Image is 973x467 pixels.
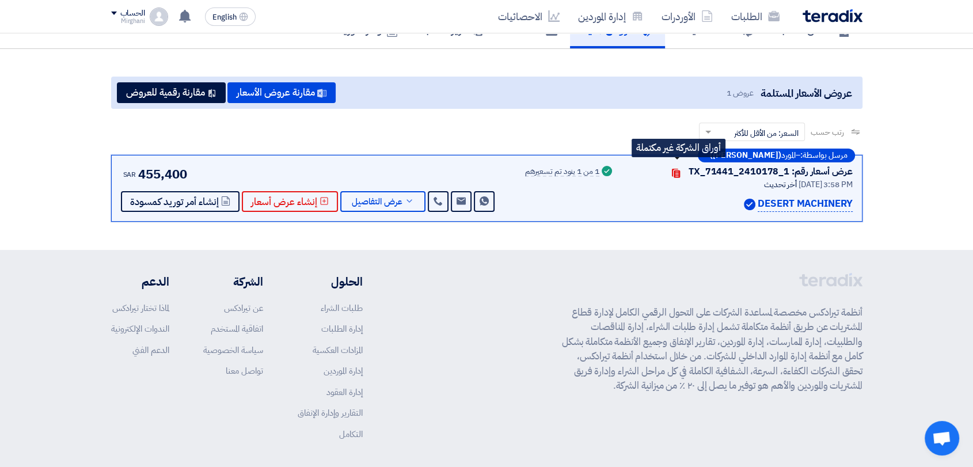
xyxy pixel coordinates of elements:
[800,151,847,160] span: مرسل بواسطة:
[212,13,237,21] span: English
[205,7,256,26] button: English
[811,126,843,138] span: رتب حسب
[569,3,652,30] a: إدارة الموردين
[203,344,263,356] a: سياسة الخصوصية
[227,82,336,103] button: مقارنة عروض الأسعار
[326,386,363,398] a: إدارة العقود
[764,179,797,191] span: أخر تحديث
[779,23,850,36] h5: ملخص الطلب
[324,365,363,377] a: إدارة الموردين
[803,9,862,22] img: Teradix logo
[781,151,796,160] span: المورد
[211,322,263,335] a: اتفاقية المستخدم
[313,344,363,356] a: المزادات العكسية
[111,18,145,24] div: Mirghani
[224,302,263,314] a: عن تيرادكس
[120,9,145,18] div: الحساب
[722,3,789,30] a: الطلبات
[509,23,557,36] h5: المحادثات
[321,302,363,314] a: طلبات الشراء
[121,191,240,212] button: إنشاء أمر توريد كمسودة
[760,85,852,101] span: عروض الأسعار المستلمة
[130,198,219,206] span: إنشاء أمر توريد كمسودة
[744,199,755,210] img: Verified Account
[150,7,168,26] img: profile_test.png
[138,165,187,184] span: 455,400
[562,305,862,393] p: أنظمة تيرادكس مخصصة لمساعدة الشركات على التحول الرقمي الكامل لإدارة قطاع المشتريات عن طريق أنظمة ...
[123,169,136,180] span: SAR
[489,3,569,30] a: الاحصائيات
[321,322,363,335] a: إدارة الطلبات
[132,344,169,356] a: الدعم الفني
[632,139,725,157] div: أوراق الشركة غير مكتملة
[799,179,853,191] span: [DATE] 3:58 PM
[925,421,959,455] div: Open chat
[226,365,263,377] a: تواصل معنا
[251,198,317,206] span: إنشاء عرض أسعار
[117,82,226,103] button: مقارنة رقمية للعروض
[298,273,363,290] li: الحلول
[758,196,852,212] p: DESERT MACHINERY
[652,3,722,30] a: الأوردرات
[583,23,652,36] h5: العروض الماليه
[203,273,263,290] li: الشركة
[338,23,398,36] h5: أوامر التوريد
[111,322,169,335] a: الندوات الإلكترونية
[242,191,338,212] button: إنشاء عرض أسعار
[734,127,799,139] span: السعر: من الأقل للأكثر
[678,23,754,36] h5: حائط التحديثات
[727,87,753,99] span: عروض 1
[710,151,781,160] b: ([PERSON_NAME])
[298,407,363,419] a: التقارير وإدارة الإنفاق
[698,149,855,162] div: –
[112,302,169,314] a: لماذا تختار تيرادكس
[525,168,599,177] div: 1 من 1 بنود تم تسعيرهم
[340,191,425,212] button: عرض التفاصيل
[423,23,484,36] h5: تقرير الطلب
[689,165,853,179] div: عرض أسعار رقم: TX_71441_2410178_1
[339,428,363,441] a: التكامل
[352,198,402,206] span: عرض التفاصيل
[111,273,169,290] li: الدعم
